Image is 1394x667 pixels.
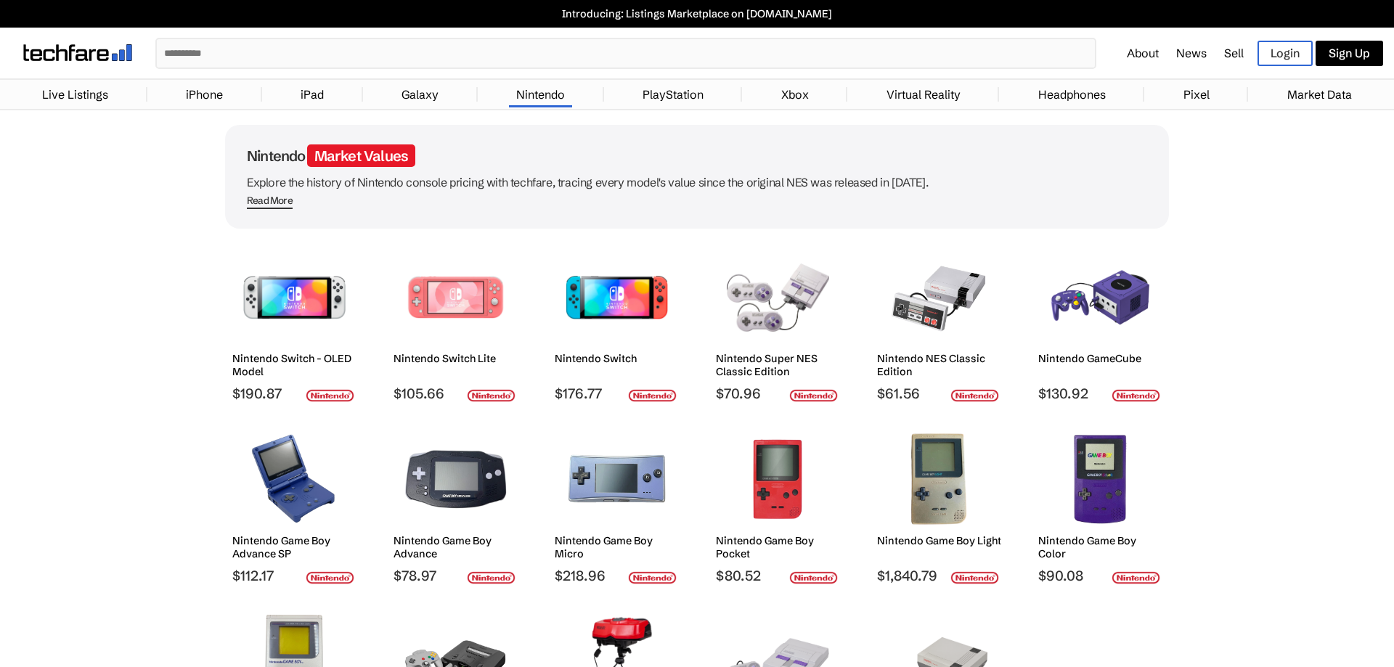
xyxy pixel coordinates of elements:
span: $112.17 [232,567,356,584]
a: Nintendo Switch (OLED Model) Nintendo Switch - OLED Model $190.87 nintendo-logo [225,243,363,402]
span: $1,840.79 [877,567,1001,584]
a: Nintendo GameCube Nintendo GameCube $130.92 nintendo-logo [1031,243,1169,402]
span: $70.96 [716,385,840,402]
a: Nintendo Game Boy Pocket Nintendo Game Boy Pocket $80.52 nintendo-logo [709,425,847,584]
h2: Nintendo Super NES Classic Edition [716,352,840,378]
h2: Nintendo Game Boy Pocket [716,534,840,560]
span: $218.96 [555,567,679,584]
a: Nintendo Game Boy Advance SP Nintendo Game Boy Advance $78.97 nintendo-logo [386,425,524,584]
a: Introducing: Listings Marketplace on [DOMAIN_NAME] [7,7,1387,20]
img: nintendo-logo [628,389,677,402]
img: Nintendo Game Boy Advance SP [243,433,346,527]
a: Login [1258,41,1313,66]
img: Nintendo Game Boy Advance SP [404,433,507,527]
img: nintendo-logo [789,389,839,402]
a: Headphones [1031,80,1113,109]
img: techfare logo [23,44,132,61]
a: About [1127,46,1159,60]
img: Nintendo Game Boy Micro [566,433,668,527]
a: Galaxy [394,80,446,109]
a: Nintendo NES Classic Edition Nintendo NES Classic Edition $61.56 nintendo-logo [870,243,1008,402]
h2: Nintendo Switch [555,352,679,365]
a: Market Data [1280,80,1359,109]
h2: Nintendo Switch Lite [394,352,518,365]
h2: Nintendo Game Boy Micro [555,534,679,560]
img: Nintendo Switch [566,250,668,345]
span: $176.77 [555,385,679,402]
span: $61.56 [877,385,1001,402]
a: Live Listings [35,80,115,109]
a: iPad [293,80,331,109]
span: $130.92 [1038,385,1162,402]
img: Nintendo Game Boy Pocket [727,433,829,527]
img: Nintendo Super NES Classic Edition [727,250,829,345]
img: Nintendo Game Boy Light [888,433,990,527]
img: Nintendo Switch (OLED Model) [243,250,346,345]
a: iPhone [179,80,230,109]
h2: Nintendo Game Boy Advance SP [232,534,356,560]
a: Nintendo Switch Nintendo Switch $176.77 nintendo-logo [547,243,685,402]
a: News [1176,46,1207,60]
h2: Nintendo Game Boy Color [1038,534,1162,560]
a: Sign Up [1316,41,1383,66]
img: nintendo-logo [467,389,516,402]
a: Virtual Reality [879,80,968,109]
a: PlayStation [635,80,711,109]
img: Nintendo Game Boy Color [1049,433,1152,527]
span: $80.52 [716,567,840,584]
p: Explore the history of Nintendo console pricing with techfare, tracing every model's value since ... [247,172,1147,192]
h2: Nintendo GameCube [1038,352,1162,365]
a: Nintendo Game Boy Micro Nintendo Game Boy Micro $218.96 nintendo-logo [547,425,685,584]
span: $105.66 [394,385,518,402]
img: nintendo-logo [306,571,355,584]
span: Read More [247,195,293,209]
a: Xbox [774,80,816,109]
img: nintendo-logo [1112,571,1161,584]
a: Nintendo Game Boy Advance SP Nintendo Game Boy Advance SP $112.17 nintendo-logo [225,425,363,584]
a: Nintendo Game Boy Light Nintendo Game Boy Light $1,840.79 nintendo-logo [870,425,1008,584]
img: nintendo-logo [950,389,1000,402]
h2: Nintendo NES Classic Edition [877,352,1001,378]
img: Nintendo NES Classic Edition [888,250,990,345]
h2: Nintendo Switch - OLED Model [232,352,356,378]
img: nintendo-logo [1112,389,1161,402]
h1: Nintendo [247,147,1147,165]
img: nintendo-logo [628,571,677,584]
img: nintendo-logo [789,571,839,584]
img: Nintendo GameCube [1049,250,1152,345]
div: Read More [247,195,293,207]
a: Pixel [1176,80,1217,109]
a: Nintendo Game Boy Color Nintendo Game Boy Color $90.08 nintendo-logo [1031,425,1169,584]
h2: Nintendo Game Boy Light [877,534,1001,547]
img: nintendo-logo [950,571,1000,584]
span: Market Values [307,144,416,167]
img: nintendo-logo [306,389,355,402]
span: $90.08 [1038,567,1162,584]
a: Sell [1224,46,1244,60]
img: nintendo-logo [467,571,516,584]
span: $78.97 [394,567,518,584]
img: Nintendo Switch Lite [404,250,507,345]
span: $190.87 [232,385,356,402]
a: Nintendo Switch Lite Nintendo Switch Lite $105.66 nintendo-logo [386,243,524,402]
a: Nintendo Super NES Classic Edition Nintendo Super NES Classic Edition $70.96 nintendo-logo [709,243,847,402]
h2: Nintendo Game Boy Advance [394,534,518,560]
a: Nintendo [509,80,572,109]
